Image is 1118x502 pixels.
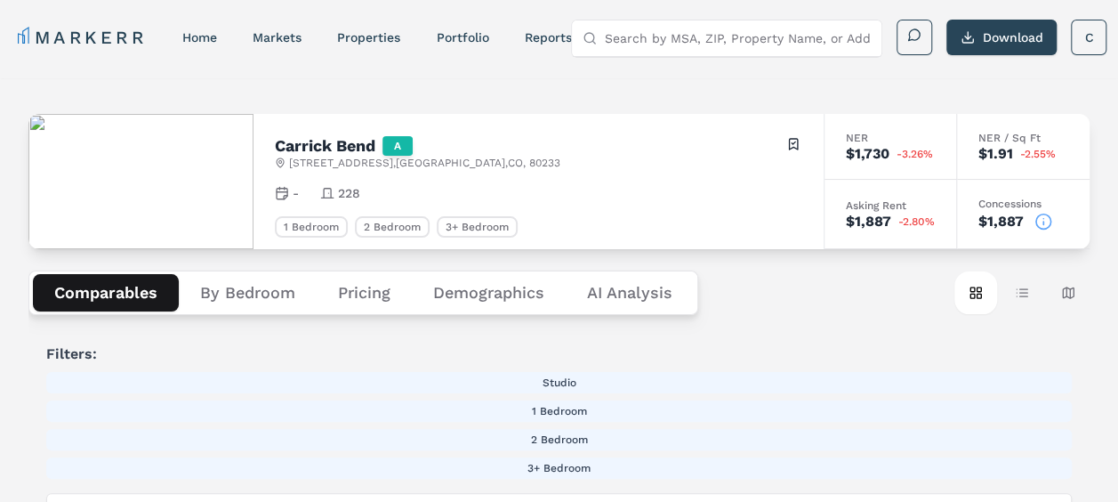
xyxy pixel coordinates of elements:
a: reports [524,30,571,45]
div: $1,887 [978,215,1024,229]
button: 2 Bedroom [46,429,1072,450]
span: - [293,184,299,202]
a: home [182,30,217,45]
a: Portfolio [436,30,488,45]
div: $1,730 [846,147,889,161]
div: Asking Rent [846,200,935,211]
span: Filters: [46,344,1072,365]
a: MARKERR [18,25,147,50]
span: -2.55% [1020,149,1056,159]
div: A [382,136,413,156]
button: Studio [46,372,1072,393]
div: 3+ Bedroom [437,216,518,238]
button: Pricing [317,274,412,312]
button: 1 Bedroom [46,401,1072,422]
div: 2 Bedroom [355,216,430,238]
span: -2.80% [898,216,935,227]
input: Search by MSA, ZIP, Property Name, or Address [604,20,871,56]
button: C [1071,20,1106,55]
button: Demographics [412,274,566,312]
div: 1 Bedroom [275,216,348,238]
div: $1,887 [846,215,891,229]
div: Concessions [978,198,1068,209]
h2: Carrick Bend [275,138,375,154]
span: C [1084,28,1093,46]
button: Comparables [33,274,179,312]
span: [STREET_ADDRESS] , [GEOGRAPHIC_DATA] , CO , 80233 [289,156,560,170]
a: markets [253,30,302,45]
button: AI Analysis [566,274,694,312]
button: 3+ Bedroom [46,457,1072,479]
span: 228 [338,184,360,202]
a: properties [337,30,400,45]
div: NER / Sq Ft [978,133,1068,143]
div: NER [846,133,935,143]
div: $1.91 [978,147,1013,161]
button: By Bedroom [179,274,317,312]
span: -3.26% [897,149,933,159]
button: Download [946,20,1057,55]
